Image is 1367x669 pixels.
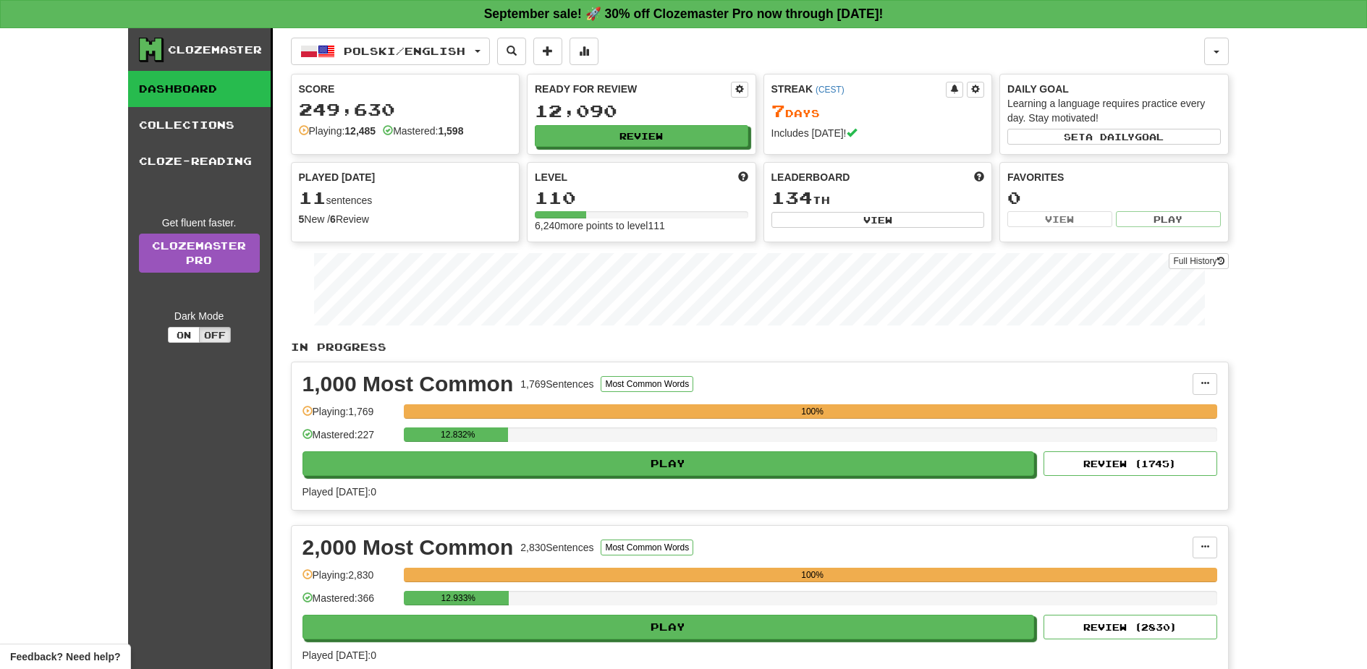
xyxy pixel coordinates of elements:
[535,102,748,120] div: 12,090
[520,540,593,555] div: 2,830 Sentences
[302,537,514,558] div: 2,000 Most Common
[291,340,1229,354] p: In Progress
[408,404,1217,419] div: 100%
[1007,129,1221,145] button: Seta dailygoal
[128,71,271,107] a: Dashboard
[816,85,845,95] a: (CEST)
[299,82,512,96] div: Score
[601,540,693,555] button: Most Common Words
[1085,132,1135,142] span: a daily
[1007,189,1221,207] div: 0
[302,486,376,498] span: Played [DATE]: 0
[408,591,509,605] div: 12.933%
[1044,615,1217,639] button: Review (2830)
[1007,96,1221,125] div: Learning a language requires practice every day. Stay motivated!
[128,107,271,143] a: Collections
[302,649,376,661] span: Played [DATE]: 0
[738,170,748,184] span: Score more points to level up
[139,309,260,323] div: Dark Mode
[484,7,884,21] strong: September sale! 🚀 30% off Clozemaster Pro now through [DATE]!
[771,187,813,208] span: 134
[302,451,1035,476] button: Play
[535,170,567,184] span: Level
[771,82,947,96] div: Streak
[128,143,271,179] a: Cloze-Reading
[974,170,984,184] span: This week in points, UTC
[1169,253,1228,269] button: Full History
[1044,451,1217,476] button: Review (1745)
[299,124,376,138] div: Playing:
[771,170,850,184] span: Leaderboard
[771,126,985,140] div: Includes [DATE]!
[302,615,1035,639] button: Play
[139,234,260,273] a: ClozemasterPro
[601,376,693,392] button: Most Common Words
[570,38,598,65] button: More stats
[330,213,336,225] strong: 6
[533,38,562,65] button: Add sentence to collection
[497,38,526,65] button: Search sentences
[302,427,397,451] div: Mastered: 227
[535,189,748,207] div: 110
[383,124,463,138] div: Mastered:
[299,213,305,225] strong: 5
[291,38,490,65] button: Polski/English
[302,373,514,395] div: 1,000 Most Common
[408,427,508,442] div: 12.832%
[520,377,593,391] div: 1,769 Sentences
[771,101,785,121] span: 7
[535,218,748,233] div: 6,240 more points to level 111
[299,189,512,208] div: sentences
[535,82,731,96] div: Ready for Review
[344,45,465,57] span: Polski / English
[535,125,748,147] button: Review
[771,212,985,228] button: View
[299,170,376,184] span: Played [DATE]
[1007,82,1221,96] div: Daily Goal
[299,101,512,119] div: 249,630
[199,327,231,343] button: Off
[1007,170,1221,184] div: Favorites
[1116,211,1221,227] button: Play
[771,189,985,208] div: th
[299,187,326,208] span: 11
[139,216,260,230] div: Get fluent faster.
[168,43,262,57] div: Clozemaster
[408,568,1217,582] div: 100%
[771,102,985,121] div: Day s
[1007,211,1112,227] button: View
[302,404,397,428] div: Playing: 1,769
[344,125,376,137] strong: 12,485
[302,568,397,592] div: Playing: 2,830
[168,327,200,343] button: On
[302,591,397,615] div: Mastered: 366
[438,125,463,137] strong: 1,598
[10,649,120,664] span: Open feedback widget
[299,212,512,226] div: New / Review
